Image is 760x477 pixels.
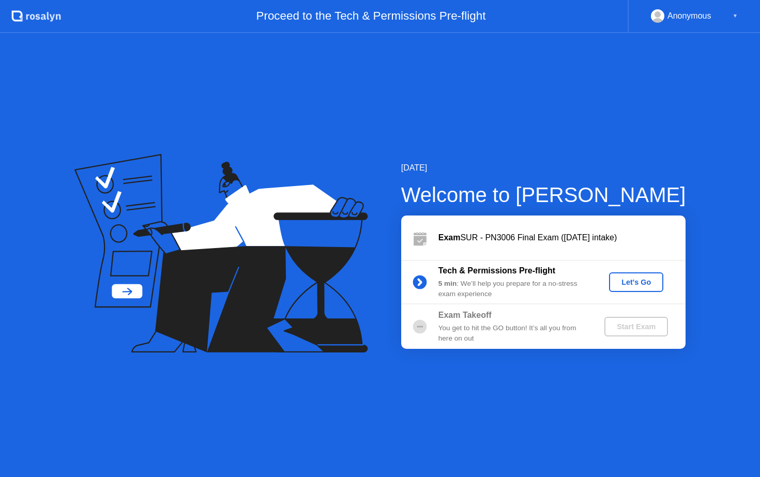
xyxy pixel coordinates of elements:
[604,317,668,336] button: Start Exam
[438,280,457,287] b: 5 min
[613,278,659,286] div: Let's Go
[733,9,738,23] div: ▼
[438,279,587,300] div: : We’ll help you prepare for a no-stress exam experience
[438,311,492,319] b: Exam Takeoff
[438,233,461,242] b: Exam
[401,179,686,210] div: Welcome to [PERSON_NAME]
[438,266,555,275] b: Tech & Permissions Pre-flight
[609,272,663,292] button: Let's Go
[609,322,664,331] div: Start Exam
[438,323,587,344] div: You get to hit the GO button! It’s all you from here on out
[438,232,686,244] div: SUR - PN3006 Final Exam ([DATE] intake)
[667,9,711,23] div: Anonymous
[401,162,686,174] div: [DATE]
